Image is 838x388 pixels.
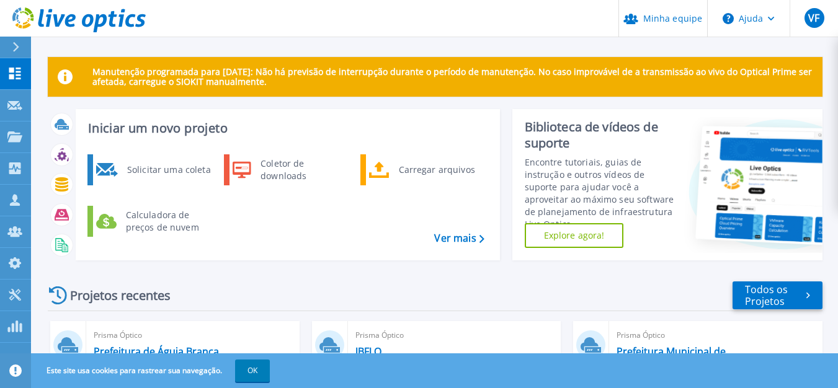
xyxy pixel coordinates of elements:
[88,120,228,136] font: Iniciar um novo projeto
[434,231,476,245] font: Ver mais
[87,154,215,185] a: Solicitar uma coleta
[94,345,219,358] a: Prefeitura de Águia Branca
[643,12,703,24] font: Minha equipe
[617,330,665,340] font: Prisma Óptico
[745,283,788,308] font: Todos os Projetos
[525,156,674,230] font: Encontre tutoriais, guias de instrução e outros vídeos de suporte para ajudar você a aproveitar a...
[525,118,658,151] font: Biblioteca de vídeos de suporte
[808,11,819,25] font: VF
[617,345,815,370] a: Prefeitura Municipal de [GEOGRAPHIC_DATA]
[92,66,812,87] font: Manutenção programada para [DATE]: Não há previsão de interrupção durante o período de manutenção...
[617,345,726,371] font: Prefeitura Municipal de [GEOGRAPHIC_DATA]
[70,287,171,304] font: Projetos recentes
[126,209,199,233] font: Calculadora de preços de nuvem
[525,223,624,248] a: Explore agora!
[127,164,211,175] font: Solicitar uma coleta
[544,229,605,241] font: Explore agora!
[87,206,215,237] a: Calculadora de preços de nuvem
[235,359,270,382] button: OK
[261,157,306,182] font: Coletor de downloads
[94,330,142,340] font: Prisma Óptico
[434,232,484,244] a: Ver mais
[733,281,822,309] a: Todos os Projetos
[224,154,351,185] a: Coletor de downloads
[399,164,475,175] font: Carregar arquivos
[355,330,404,340] font: Prisma Óptico
[739,12,763,24] font: Ajuda
[355,345,381,358] a: JBFLO
[360,154,488,185] a: Carregar arquivos
[247,365,257,376] font: OK
[47,365,222,376] font: Este site usa cookies para rastrear sua navegação.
